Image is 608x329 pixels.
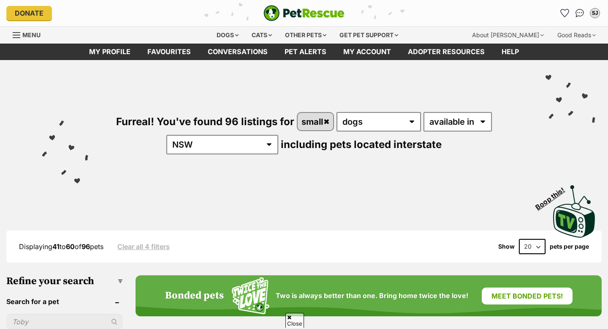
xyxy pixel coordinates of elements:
[22,31,41,38] span: Menu
[466,27,550,44] div: About [PERSON_NAME]
[493,44,527,60] a: Help
[279,27,332,44] div: Other pets
[19,242,103,251] span: Displaying to of pets
[281,138,442,151] span: including pets located interstate
[334,27,404,44] div: Get pet support
[116,115,294,128] span: Furreal! You've found 96 listings for
[553,185,595,238] img: PetRescue TV logo
[399,44,493,60] a: Adopter resources
[13,27,46,42] a: Menu
[52,242,60,251] strong: 41
[550,243,589,250] label: pets per page
[498,243,515,250] span: Show
[591,9,599,17] div: SJ
[575,9,584,17] img: chat-41dd97257d64d25036548639549fe6c8038ab92f7586957e7f3b1b290dea8141.svg
[66,242,75,251] strong: 60
[81,44,139,60] a: My profile
[199,44,276,60] a: conversations
[263,5,345,21] img: logo-e224e6f780fb5917bec1dbf3a21bbac754714ae5b6737aabdf751b685950b380.svg
[6,275,123,287] h3: Refine your search
[263,5,345,21] a: PetRescue
[551,27,602,44] div: Good Reads
[165,290,224,302] h4: Bonded pets
[211,27,244,44] div: Dogs
[534,181,573,211] span: Boop this!
[6,6,52,20] a: Donate
[276,292,468,300] span: Two is always better than one. Bring home twice the love!
[573,6,586,20] a: Conversations
[232,277,269,314] img: Squiggle
[81,242,90,251] strong: 96
[276,44,335,60] a: Pet alerts
[558,6,602,20] ul: Account quick links
[588,6,602,20] button: My account
[285,313,304,328] span: Close
[553,178,595,239] a: Boop this!
[139,44,199,60] a: Favourites
[298,113,334,130] a: small
[117,243,170,250] a: Clear all 4 filters
[558,6,571,20] a: Favourites
[482,288,573,304] a: Meet bonded pets!
[335,44,399,60] a: My account
[246,27,278,44] div: Cats
[6,298,123,305] header: Search for a pet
